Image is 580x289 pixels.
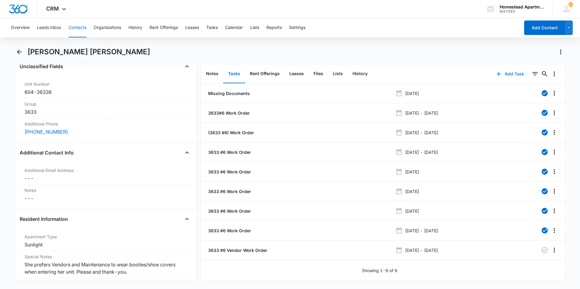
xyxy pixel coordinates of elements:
p: [DATE] [405,90,419,97]
dd: --- [24,195,187,202]
h1: [PERSON_NAME] [PERSON_NAME] [27,47,150,56]
h4: Unclassified Fields [20,63,63,70]
div: Group3633 [20,98,192,118]
button: Add Contact [524,21,565,35]
button: Overflow Menu [549,147,559,157]
button: Add Task [490,67,530,81]
p: [DATE] [405,169,419,175]
a: (3633 #6) Work Order [207,129,254,136]
button: Search... [540,69,549,79]
div: notifications count [568,2,573,7]
a: 3633#6 Work Order [207,110,250,116]
a: 3633 #6 Work Order [207,169,251,175]
button: Lists [250,18,259,37]
button: Overflow Menu [549,108,559,118]
label: Apartment Type [24,233,187,240]
a: 3633 #6 Work Order [207,149,251,155]
div: Apartment TypeSunlight [20,231,192,251]
label: Additional Phone [24,121,187,127]
p: [DATE] - [DATE] [405,110,438,116]
button: Overview [11,18,30,37]
div: Notes--- [20,185,192,204]
a: Missing Documents [207,90,250,97]
div: account name [500,5,544,9]
div: She prefers Vendors and Maintenance to wear booties/shoe covers when entering her unit. Please an... [24,261,187,275]
button: Contacts [69,18,86,37]
div: Additional Phone[PHONE_NUMBER] [20,118,192,138]
div: 604-36336 [24,88,187,96]
div: Additional Email Address--- [20,165,192,185]
button: Filters [530,69,540,79]
button: Actions [556,47,565,57]
a: 3633 #6 Work Order [207,208,251,214]
button: Settings [289,18,305,37]
button: Leads Inbox [37,18,61,37]
p: [DATE] - [DATE] [405,129,438,136]
button: Notes [201,65,223,83]
button: Close [182,148,192,157]
button: History [128,18,142,37]
p: [DATE] - [DATE] [405,149,438,155]
button: Overflow Menu [549,128,559,137]
button: Overflow Menu [549,206,559,216]
span: CRM [46,5,59,12]
button: Close [182,214,192,224]
button: Leases [185,18,199,37]
h4: Resident Information [20,215,68,223]
a: 3633 #6 Vendor Work Order [207,247,267,253]
div: 3633 [24,108,187,116]
button: Rent Offerings [245,65,285,83]
button: Overflow Menu [549,226,559,235]
button: Rent Offerings [150,18,178,37]
a: 3633 #6 Work Order [207,227,251,234]
div: Special NotesShe prefers Vendors and Maintenance to wear booties/shoe covers when entering her un... [20,251,192,278]
button: Overflow Menu [549,88,559,98]
div: Sunlight [24,241,187,248]
button: Reports [266,18,282,37]
p: [DATE] - [DATE] [405,227,438,234]
p: [DATE] [405,208,419,214]
dd: --- [24,175,187,182]
button: Lists [328,65,348,83]
button: Close [182,62,192,71]
button: Organizations [94,18,121,37]
p: [DATE] - [DATE] [405,247,438,253]
div: account id [500,9,544,14]
div: Unit Number604-36336 [20,78,192,98]
label: Special Notes [24,253,187,260]
label: Unit Number [24,81,187,87]
h4: Additional Contact Info [20,149,74,156]
a: 3633 #6 Work Order [207,188,251,195]
p: Showing 1-9 of 9 [362,267,397,274]
label: Additional Email Address [24,167,187,173]
button: Tasks [223,65,245,83]
button: Overflow Menu [549,186,559,196]
button: Overflow Menu [549,69,559,79]
button: Overflow Menu [549,245,559,255]
button: Overflow Menu [549,167,559,176]
button: History [348,65,372,83]
p: [DATE] [405,188,419,195]
button: Calendar [225,18,243,37]
button: Tasks [206,18,218,37]
button: Leases [285,65,309,83]
label: Group [24,101,187,107]
label: Notes [24,187,187,193]
button: Back [14,47,24,57]
a: [PHONE_NUMBER] [24,128,68,135]
button: Files [309,65,328,83]
span: 216 [568,2,573,7]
